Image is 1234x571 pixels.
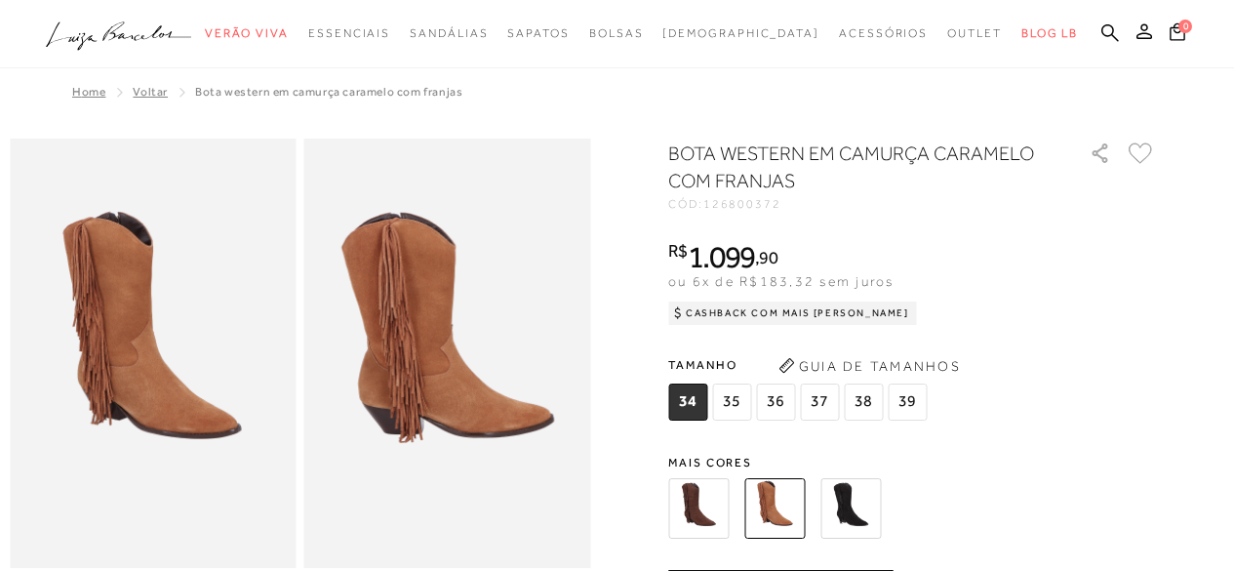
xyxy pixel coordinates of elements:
span: 34 [668,384,707,421]
a: Voltar [133,85,168,99]
span: 126800372 [703,197,781,211]
a: noSubCategoriesText [410,16,488,52]
span: 38 [844,384,883,421]
span: 1.099 [688,239,756,274]
span: Acessórios [839,26,928,40]
span: BLOG LB [1021,26,1078,40]
span: 37 [800,384,839,421]
img: BOTA WESTERN EM CAMURÇA PRETA COM FRANJAS [820,478,881,539]
span: Outlet [947,26,1002,40]
span: BOTA WESTERN EM CAMURÇA CARAMELO COM FRANJAS [195,85,462,99]
img: image [10,139,297,568]
span: 36 [756,384,795,421]
span: Verão Viva [205,26,289,40]
span: [DEMOGRAPHIC_DATA] [662,26,819,40]
a: noSubCategoriesText [662,16,819,52]
span: Essenciais [308,26,390,40]
span: 0 [1178,20,1192,33]
button: Guia de Tamanhos [772,350,967,382]
span: Tamanho [668,350,932,380]
div: CÓD: [668,198,1058,210]
a: BLOG LB [1021,16,1078,52]
span: Sapatos [507,26,569,40]
span: 35 [712,384,751,421]
a: noSubCategoriesText [839,16,928,52]
a: noSubCategoriesText [947,16,1002,52]
span: Bolsas [589,26,644,40]
h1: BOTA WESTERN EM CAMURÇA CARAMELO COM FRANJAS [668,140,1034,194]
span: Mais cores [668,457,1156,469]
img: BOTA WESTERN EM CAMURÇA CARAMELO COM FRANJAS [744,478,805,539]
i: , [755,249,777,266]
i: R$ [668,242,688,260]
a: noSubCategoriesText [205,16,289,52]
a: Home [72,85,105,99]
span: 39 [888,384,927,421]
img: image [304,139,591,568]
img: BOTA WESTERN EM CAMURÇA CAFÉ COM FRANJAS [668,478,729,539]
span: Sandálias [410,26,488,40]
a: noSubCategoriesText [507,16,569,52]
a: noSubCategoriesText [589,16,644,52]
a: noSubCategoriesText [308,16,390,52]
button: 0 [1164,21,1191,48]
div: Cashback com Mais [PERSON_NAME] [668,302,917,325]
span: ou 6x de R$183,32 sem juros [668,273,894,289]
span: 90 [759,247,777,267]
